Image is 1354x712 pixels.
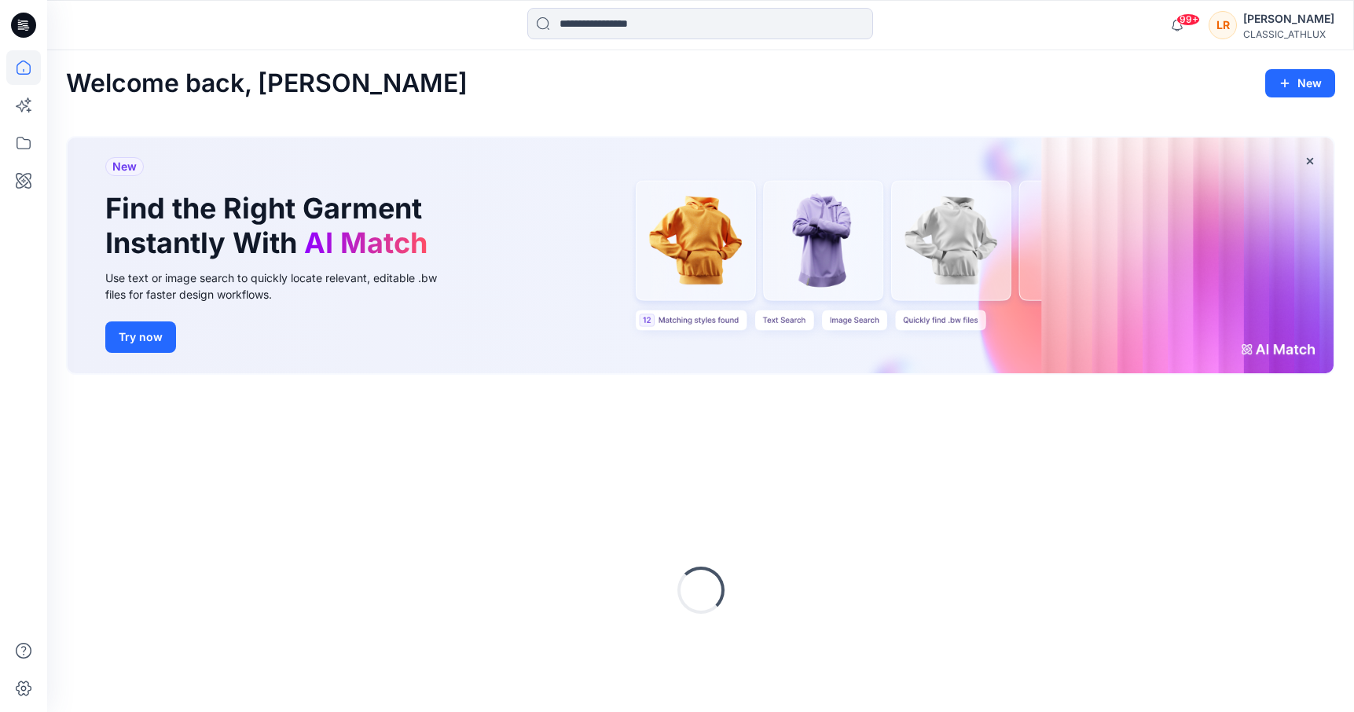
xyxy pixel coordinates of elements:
div: [PERSON_NAME] [1243,9,1334,28]
div: LR [1209,11,1237,39]
span: AI Match [304,226,427,260]
div: Use text or image search to quickly locate relevant, editable .bw files for faster design workflows. [105,270,459,303]
div: CLASSIC_ATHLUX [1243,28,1334,40]
h1: Find the Right Garment Instantly With [105,192,435,259]
button: New [1265,69,1335,97]
button: Try now [105,321,176,353]
span: 99+ [1176,13,1200,26]
h2: Welcome back, [PERSON_NAME] [66,69,468,98]
span: New [112,157,137,176]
